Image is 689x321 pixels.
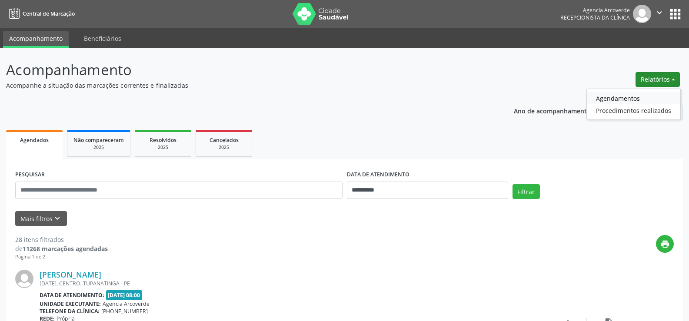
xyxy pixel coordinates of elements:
[106,290,143,300] span: [DATE] 08:00
[15,253,108,261] div: Página 1 de 2
[655,8,664,17] i: 
[3,31,69,48] a: Acompanhamento
[40,291,104,299] b: Data de atendimento:
[73,144,124,151] div: 2025
[660,239,670,249] i: print
[101,308,148,315] span: [PHONE_NUMBER]
[587,92,680,104] a: Agendamentos
[40,308,100,315] b: Telefone da clínica:
[73,136,124,144] span: Não compareceram
[40,300,101,308] b: Unidade executante:
[15,211,67,226] button: Mais filtroskeyboard_arrow_down
[513,184,540,199] button: Filtrar
[23,10,75,17] span: Central de Marcação
[587,104,680,116] a: Procedimentos realizados
[6,81,480,90] p: Acompanhe a situação das marcações correntes e finalizadas
[202,144,246,151] div: 2025
[210,136,239,144] span: Cancelados
[6,7,75,21] a: Central de Marcação
[20,136,49,144] span: Agendados
[15,270,33,288] img: img
[15,235,108,244] div: 28 itens filtrados
[141,144,185,151] div: 2025
[15,168,45,182] label: PESQUISAR
[23,245,108,253] strong: 11268 marcações agendadas
[560,14,630,21] span: Recepcionista da clínica
[103,300,150,308] span: Agencia Arcoverde
[586,89,681,120] ul: Relatórios
[6,59,480,81] p: Acompanhamento
[40,280,543,287] div: [DATE], CENTRO, TUPANATINGA - PE
[514,105,591,116] p: Ano de acompanhamento
[633,5,651,23] img: img
[150,136,176,144] span: Resolvidos
[560,7,630,14] div: Agencia Arcoverde
[347,168,409,182] label: DATA DE ATENDIMENTO
[668,7,683,22] button: apps
[15,244,108,253] div: de
[636,72,680,87] button: Relatórios
[656,235,674,253] button: print
[78,31,127,46] a: Beneficiários
[53,214,62,223] i: keyboard_arrow_down
[651,5,668,23] button: 
[40,270,101,279] a: [PERSON_NAME]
